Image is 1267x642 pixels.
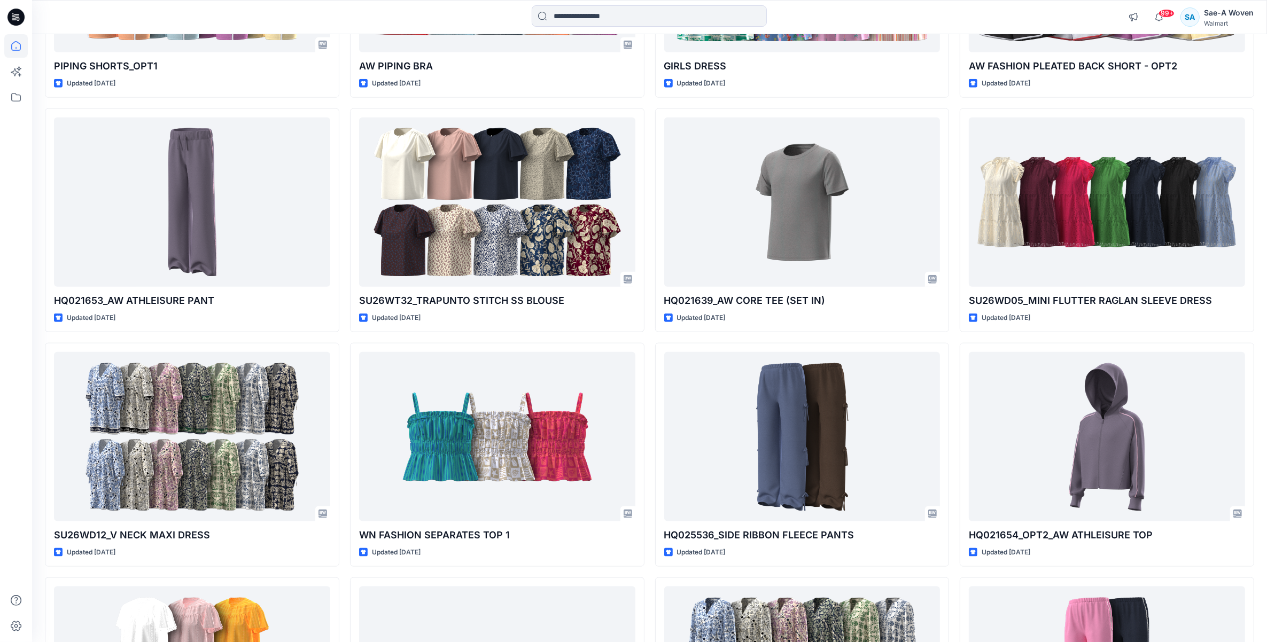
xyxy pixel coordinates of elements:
[54,293,330,308] p: HQ021653_AW ATHLEISURE PANT
[54,528,330,543] p: SU26WD12_V NECK MAXI DRESS
[969,118,1245,287] a: SU26WD05_MINI FLUTTER RAGLAN SLEEVE DRESS
[664,528,940,543] p: HQ025536_SIDE RIBBON FLEECE PANTS
[664,293,940,308] p: HQ021639_AW CORE TEE (SET IN)
[982,547,1030,558] p: Updated [DATE]
[372,547,421,558] p: Updated [DATE]
[1159,9,1175,18] span: 99+
[372,78,421,89] p: Updated [DATE]
[677,312,726,324] p: Updated [DATE]
[359,118,635,287] a: SU26WT32_TRAPUNTO STITCH SS BLOUSE
[359,293,635,308] p: SU26WT32_TRAPUNTO STITCH SS BLOUSE
[677,547,726,558] p: Updated [DATE]
[982,312,1030,324] p: Updated [DATE]
[54,352,330,521] a: SU26WD12_V NECK MAXI DRESS
[67,547,115,558] p: Updated [DATE]
[664,59,940,74] p: GIRLS DRESS
[664,118,940,287] a: HQ021639_AW CORE TEE (SET IN)
[67,312,115,324] p: Updated [DATE]
[359,59,635,74] p: AW PIPING BRA
[664,352,940,521] a: HQ025536_SIDE RIBBON FLEECE PANTS
[359,528,635,543] p: WN FASHION SEPARATES TOP 1
[969,352,1245,521] a: HQ021654_OPT2_AW ATHLEISURE TOP
[1180,7,1200,27] div: SA
[969,528,1245,543] p: HQ021654_OPT2_AW ATHLEISURE TOP
[969,59,1245,74] p: AW FASHION PLEATED BACK SHORT - OPT2
[67,78,115,89] p: Updated [DATE]
[969,293,1245,308] p: SU26WD05_MINI FLUTTER RAGLAN SLEEVE DRESS
[372,312,421,324] p: Updated [DATE]
[677,78,726,89] p: Updated [DATE]
[359,352,635,521] a: WN FASHION SEPARATES TOP 1
[1204,6,1254,19] div: Sae-A Woven
[982,78,1030,89] p: Updated [DATE]
[1204,19,1254,27] div: Walmart
[54,118,330,287] a: HQ021653_AW ATHLEISURE PANT
[54,59,330,74] p: PIPING SHORTS_OPT1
